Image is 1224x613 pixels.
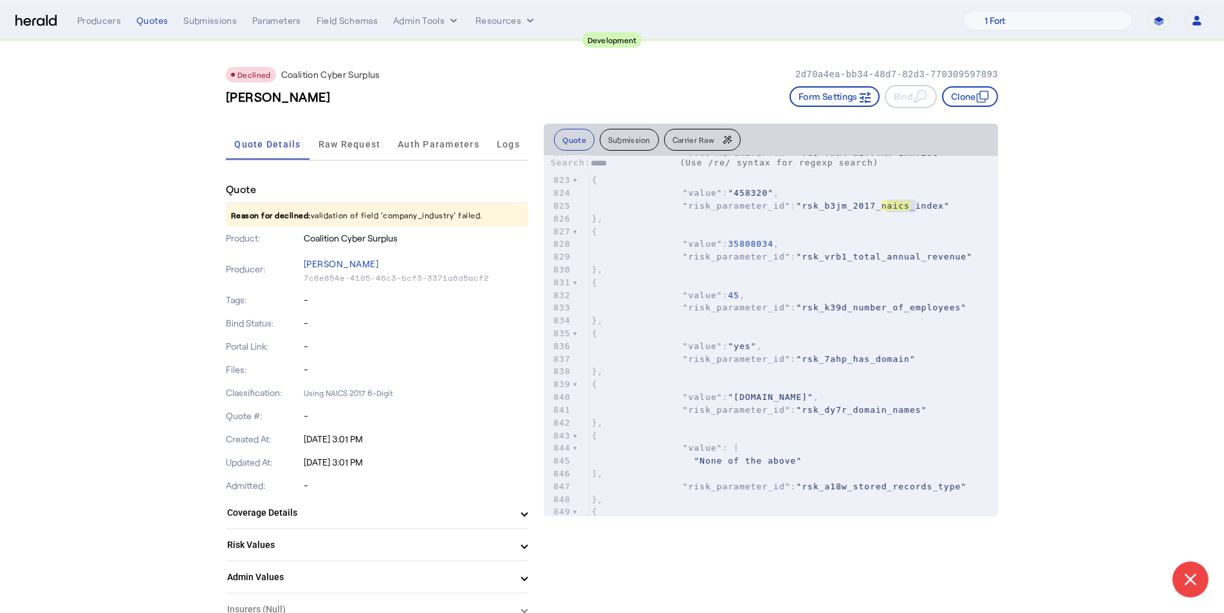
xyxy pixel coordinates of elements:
[683,354,791,364] span: "risk_parameter_id"
[544,200,572,212] div: 825
[544,225,572,238] div: 827
[544,404,572,417] div: 841
[544,276,572,289] div: 831
[544,238,572,250] div: 828
[591,405,927,415] span: :
[304,479,529,492] p: -
[591,469,603,478] span: ],
[226,433,301,446] p: Created At:
[591,328,597,338] span: {
[304,456,529,469] p: [DATE] 3:01 PM
[304,255,529,273] p: [PERSON_NAME]
[226,529,528,560] mat-expansion-panel-header: Risk Values
[544,467,572,480] div: 846
[591,482,967,491] span: :
[554,129,595,151] button: Quote
[227,571,512,584] mat-panel-title: Admin Values
[393,14,460,27] button: internal dropdown menu
[591,157,674,170] input: Search:
[582,32,642,48] div: Development
[226,263,301,276] p: Producer:
[544,378,572,391] div: 839
[790,86,880,107] button: Form Settings
[591,443,739,453] span: : [
[226,182,256,197] h4: Quote
[591,278,597,287] span: {
[591,265,603,274] span: },
[683,252,791,261] span: "risk_parameter_id"
[304,232,529,245] p: Coalition Cyber Surplus
[591,431,597,440] span: {
[728,392,813,402] span: "[DOMAIN_NAME]"
[231,211,311,220] span: Reason for declined:
[683,405,791,415] span: "risk_parameter_id"
[591,214,603,223] span: },
[77,14,121,27] div: Producers
[304,386,529,399] p: Using NAICS 2017 6-Digit
[796,354,915,364] span: "rsk_7ahp_has_domain"
[226,363,301,376] p: Files:
[304,410,529,422] p: -
[544,391,572,404] div: 840
[683,201,791,211] span: "risk_parameter_id"
[683,443,723,453] span: "value"
[304,433,529,446] p: [DATE] 3:01 PM
[694,456,802,466] span: "None of the above"
[728,341,756,351] span: "yes"
[591,252,972,261] span: :
[544,417,572,429] div: 842
[683,290,723,300] span: "value"
[544,289,572,302] div: 832
[591,175,597,185] span: {
[15,15,57,27] img: Herald Logo
[544,442,572,455] div: 844
[591,201,949,211] span: :
[664,129,741,151] button: Carrier Raw
[591,495,603,504] span: },
[591,290,745,300] span: : ,
[398,140,479,149] span: Auth Parameters
[304,340,529,353] p: -
[544,505,572,518] div: 849
[591,366,603,376] span: },
[227,538,512,552] mat-panel-title: Risk Values
[317,14,378,27] div: Field Schemas
[226,317,301,330] p: Bind Status:
[796,252,972,261] span: "rsk_vrb1_total_annual_revenue"
[591,316,603,325] span: },
[226,294,301,306] p: Tags:
[226,88,331,106] h3: [PERSON_NAME]
[796,201,881,211] span: "rsk_b3jm_2017_
[544,493,572,506] div: 848
[551,158,674,167] label: Search:
[680,158,878,167] span: (Use /re/ syntax for regexp search)
[304,317,529,330] p: -
[281,68,380,81] p: Coalition Cyber Surplus
[600,129,659,151] button: Submission
[544,429,572,442] div: 843
[591,303,967,312] span: :
[591,379,597,389] span: {
[544,314,572,327] div: 834
[942,86,998,107] button: Clone
[796,303,967,312] span: "rsk_k39d_number_of_employees"
[497,140,520,149] span: Logs
[591,188,779,198] span: : ,
[796,482,967,491] span: "rsk_a18w_stored_records_type"
[476,14,537,27] button: Resources dropdown menu
[136,14,168,27] div: Quotes
[226,203,528,227] p: validation of field 'company_industry' failed.
[227,506,512,520] mat-panel-title: Coverage Details
[226,410,301,422] p: Quote #:
[728,290,739,300] span: 45
[885,85,937,108] button: Bind
[544,455,572,467] div: 845
[591,227,597,236] span: {
[544,174,572,187] div: 823
[544,187,572,200] div: 824
[591,418,603,428] span: },
[544,263,572,276] div: 830
[591,239,779,249] span: : ,
[544,301,572,314] div: 833
[226,561,528,592] mat-expansion-panel-header: Admin Values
